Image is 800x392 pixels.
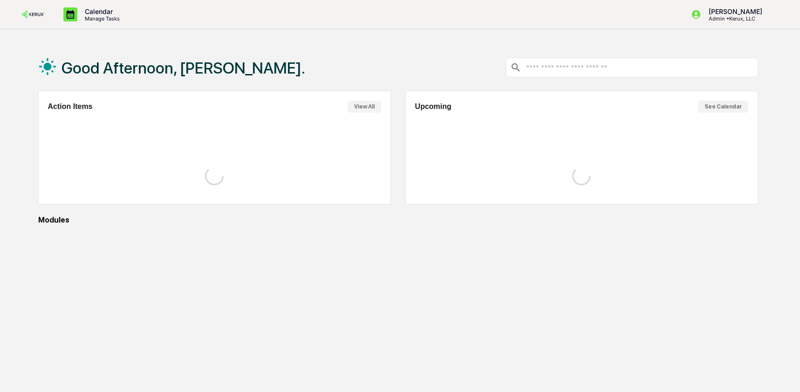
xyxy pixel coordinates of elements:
[701,7,767,15] p: [PERSON_NAME]
[77,7,124,15] p: Calendar
[415,102,451,111] h2: Upcoming
[22,11,45,17] img: logo
[48,102,93,111] h2: Action Items
[38,216,758,224] div: Modules
[62,59,305,77] h1: Good Afternoon, [PERSON_NAME].
[698,101,748,113] button: See Calendar
[77,15,124,22] p: Manage Tasks
[701,15,767,22] p: Admin • Kerux, LLC
[348,101,381,113] button: View All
